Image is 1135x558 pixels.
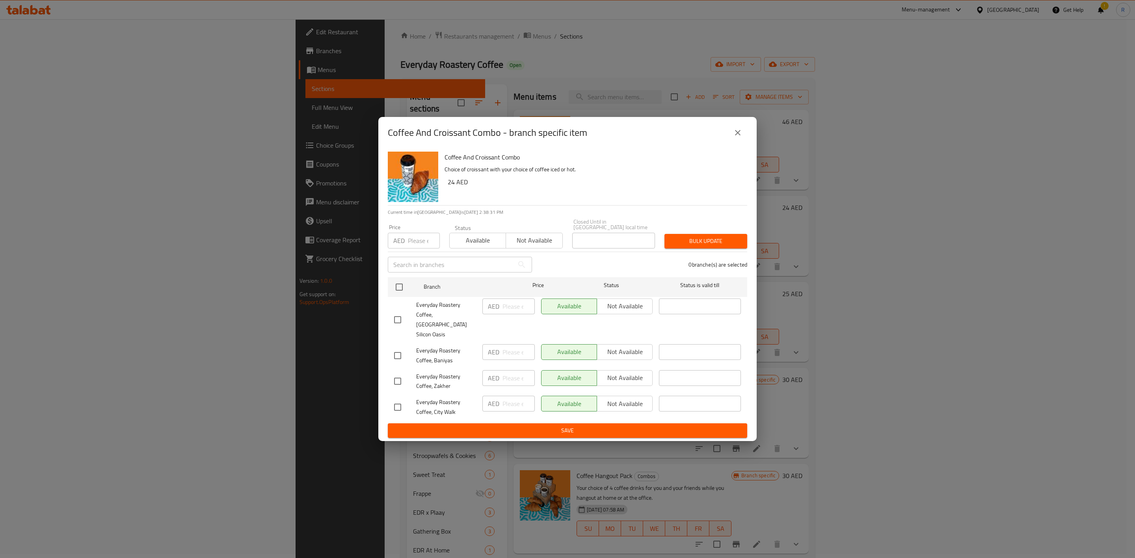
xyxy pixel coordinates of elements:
span: Everyday Roastery Coffee, City Walk [416,397,476,417]
p: AED [488,399,499,408]
p: AED [393,236,405,245]
span: Everyday Roastery Coffee, [GEOGRAPHIC_DATA] Silicon Oasis [416,300,476,339]
span: Save [394,426,741,436]
p: Choice of croissant with your choice of coffee iced or hot. [445,165,741,174]
span: Status [571,280,653,290]
span: Available [453,235,503,246]
span: Everyday Roastery Coffee, Zakher [416,372,476,391]
button: Available [449,233,506,248]
button: Bulk update [664,234,747,248]
p: 0 branche(s) are selected [688,261,747,269]
h6: 24 AED [448,176,741,187]
input: Please enter price [502,298,535,314]
input: Please enter price [502,370,535,386]
span: Price [512,280,564,290]
span: Bulk update [671,236,741,246]
input: Please enter price [502,396,535,412]
p: AED [488,302,499,311]
h6: Coffee And Croissant Combo [445,152,741,163]
img: Coffee And Croissant Combo [388,152,438,202]
p: AED [488,373,499,383]
input: Please enter price [408,233,440,248]
p: AED [488,347,499,357]
input: Search in branches [388,257,514,273]
span: Branch [424,282,506,292]
p: Current time in [GEOGRAPHIC_DATA] is [DATE] 2:38:31 PM [388,209,747,216]
button: close [728,123,747,142]
span: Not available [509,235,559,246]
span: Status is valid till [659,280,741,290]
span: Everyday Roastery Coffee, Baniyas [416,346,476,365]
input: Please enter price [502,344,535,360]
h2: Coffee And Croissant Combo - branch specific item [388,126,587,139]
button: Not available [506,233,562,248]
button: Save [388,423,747,438]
